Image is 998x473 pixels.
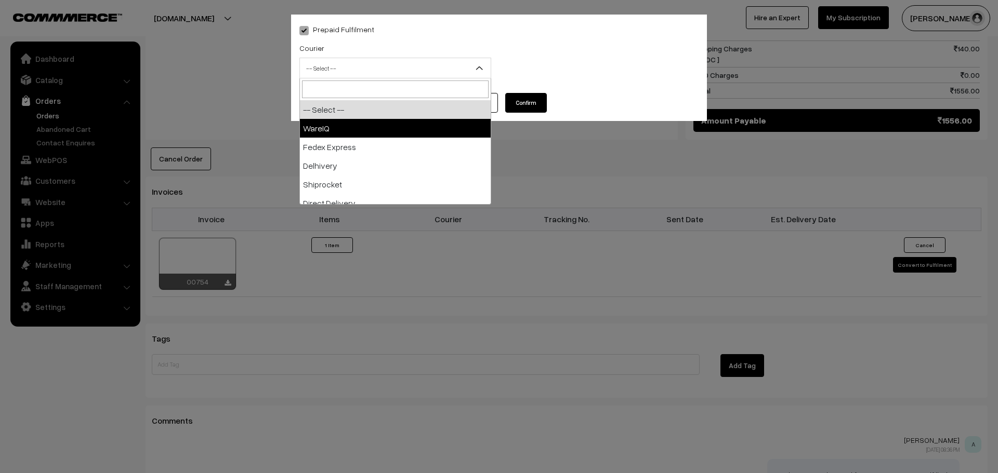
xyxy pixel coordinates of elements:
li: WareIQ [300,119,491,138]
span: -- Select -- [300,59,491,77]
li: Fedex Express [300,138,491,156]
li: -- Select -- [300,100,491,119]
li: Shiprocket [300,175,491,194]
span: -- Select -- [299,58,491,78]
li: Direct Delivery [300,194,491,212]
li: Delhivery [300,156,491,175]
label: Prepaid Fulfilment [299,24,374,35]
label: Courier [299,43,324,53]
button: Confirm [505,93,547,113]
